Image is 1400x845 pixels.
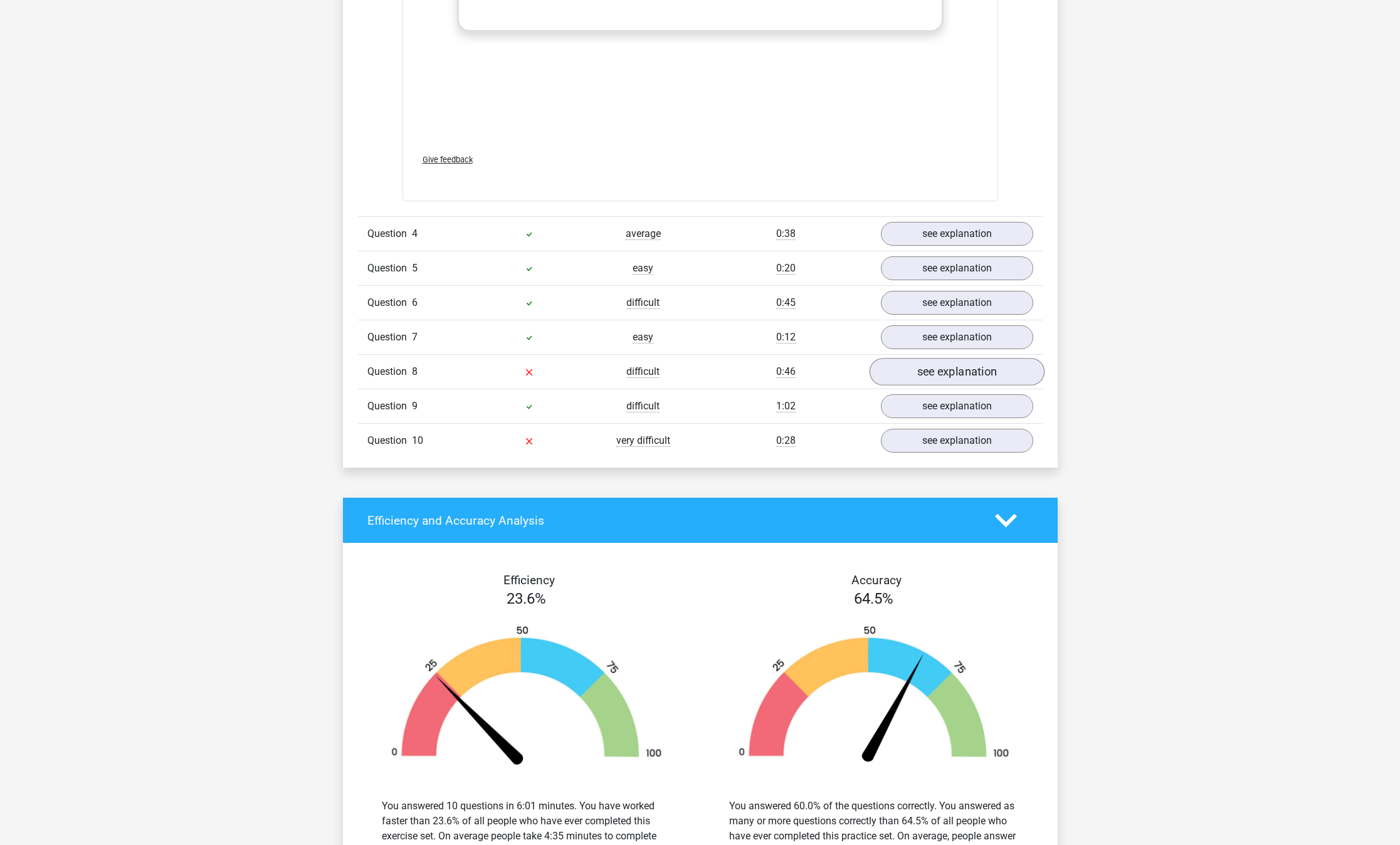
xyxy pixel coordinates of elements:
img: 24.11fc3d3dfcfd.png [372,625,682,769]
a: see explanation [881,222,1033,246]
span: average [626,228,661,240]
span: 10 [412,434,423,446]
span: 23.6% [507,590,546,607]
span: 6 [412,297,418,308]
a: see explanation [869,358,1044,386]
span: easy [633,262,653,275]
span: 7 [412,331,418,343]
span: Question [367,330,412,345]
a: see explanation [881,325,1033,349]
span: Give feedback [423,155,473,164]
span: 0:46 [776,365,796,378]
span: Question [367,433,412,448]
span: 4 [412,228,418,239]
span: 64.5% [854,590,893,607]
span: 0:45 [776,297,796,309]
span: difficult [626,365,660,378]
span: Question [367,399,412,414]
span: Question [367,295,412,310]
span: Question [367,226,412,241]
h4: Efficiency [367,573,691,587]
span: 0:20 [776,262,796,275]
a: see explanation [881,394,1033,418]
span: 0:12 [776,331,796,344]
span: Question [367,364,412,379]
img: 65.972e104a2579.png [719,625,1029,769]
span: 1:02 [776,400,796,412]
span: 0:38 [776,228,796,240]
span: Question [367,261,412,276]
span: 5 [412,262,418,274]
a: see explanation [881,429,1033,453]
span: 0:28 [776,434,796,447]
span: easy [633,331,653,344]
a: see explanation [881,291,1033,315]
span: difficult [626,400,660,412]
h4: Efficiency and Accuracy Analysis [367,513,976,528]
span: 8 [412,365,418,377]
span: 9 [412,400,418,412]
a: see explanation [881,256,1033,280]
h4: Accuracy [715,573,1038,587]
span: difficult [626,297,660,309]
span: very difficult [616,434,670,447]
